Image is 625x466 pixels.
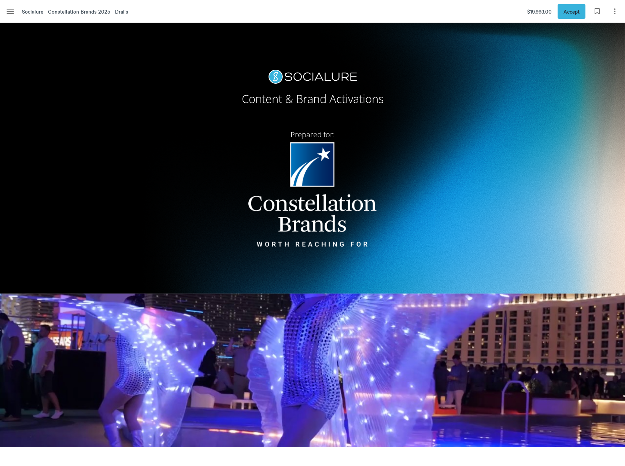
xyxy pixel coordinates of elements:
h2: Content & Brand Activations [165,84,460,111]
h2: Prepared for: [165,125,460,142]
button: Page options [607,4,622,19]
span: Socialure - Constellation Brands 2025 - Drai's [22,7,128,15]
span: $19,993.00 [527,7,552,15]
img: KO5diJe2aay21ujv8TNwdP41y_ukPiu_h8I87Q.png [248,142,377,247]
span: Accept [563,7,580,15]
button: Menu [3,4,18,19]
img: ozqhR0JDEw7VX9owerG_lp_gGVSdLUrAQSWNBA.png [269,70,357,84]
button: Accept [558,4,585,19]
